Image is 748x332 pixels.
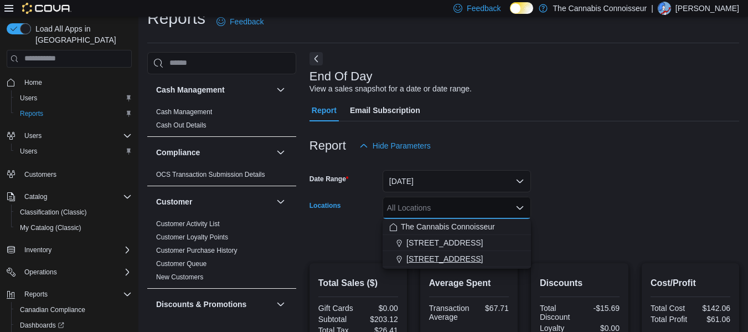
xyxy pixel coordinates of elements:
[309,139,346,152] h3: Report
[147,217,296,288] div: Customer
[383,170,531,192] button: [DATE]
[309,175,349,183] label: Date Range
[20,190,132,203] span: Catalog
[658,2,671,15] div: Joey Sytsma
[582,304,620,313] div: -$15.69
[20,321,64,330] span: Dashboards
[156,147,200,158] h3: Compliance
[2,189,136,205] button: Catalog
[373,140,431,151] span: Hide Parameters
[274,298,287,311] button: Discounts & Promotions
[230,16,264,27] span: Feedback
[16,107,132,120] span: Reports
[16,107,48,120] a: Reports
[20,288,132,301] span: Reports
[24,246,51,254] span: Inventory
[2,128,136,144] button: Users
[406,253,483,264] span: [STREET_ADDRESS]
[156,259,207,268] span: Customer Queue
[22,3,71,14] img: Cova
[20,75,132,89] span: Home
[693,304,730,313] div: $142.06
[318,277,398,290] h2: Total Sales ($)
[11,144,136,159] button: Users
[20,94,37,103] span: Users
[401,221,495,232] span: The Cannabis Connoisseur
[383,251,531,267] button: [STREET_ADDRESS]
[156,220,220,228] a: Customer Activity List
[156,323,185,330] a: Discounts
[147,7,205,29] h1: Reports
[20,168,61,181] a: Customers
[2,242,136,258] button: Inventory
[651,315,688,324] div: Total Profit
[429,304,470,321] div: Transaction Average
[2,287,136,302] button: Reports
[651,277,730,290] h2: Cost/Profit
[20,129,132,142] span: Users
[309,83,472,95] div: View a sales snapshot for a date or date range.
[156,247,238,254] a: Customer Purchase History
[20,265,132,279] span: Operations
[16,221,132,234] span: My Catalog (Classic)
[156,260,207,268] a: Customer Queue
[11,106,136,121] button: Reports
[11,205,136,220] button: Classification (Classic)
[156,171,265,178] a: OCS Transaction Submission Details
[355,135,435,157] button: Hide Parameters
[360,315,398,324] div: $203.12
[20,76,47,89] a: Home
[2,264,136,280] button: Operations
[312,99,337,121] span: Report
[274,195,287,208] button: Customer
[156,299,246,310] h3: Discounts & Promotions
[383,219,531,267] div: Choose from the following options
[20,208,87,217] span: Classification (Classic)
[147,105,296,136] div: Cash Management
[212,11,268,33] a: Feedback
[24,78,42,87] span: Home
[31,23,132,45] span: Load All Apps in [GEOGRAPHIC_DATA]
[156,108,212,116] span: Cash Management
[473,304,508,313] div: $67.71
[156,273,203,281] a: New Customers
[540,304,577,321] div: Total Discount
[156,170,265,179] span: OCS Transaction Submission Details
[156,219,220,228] span: Customer Activity List
[318,315,356,324] div: Subtotal
[156,233,228,241] a: Customer Loyalty Points
[156,299,272,310] button: Discounts & Promotions
[467,3,501,14] span: Feedback
[156,322,185,331] span: Discounts
[156,84,272,95] button: Cash Management
[156,108,212,116] a: Cash Management
[2,166,136,182] button: Customers
[11,302,136,318] button: Canadian Compliance
[318,304,356,313] div: Gift Cards
[147,168,296,186] div: Compliance
[156,273,203,282] span: New Customers
[16,319,132,332] span: Dashboards
[156,121,207,129] a: Cash Out Details
[24,268,57,277] span: Operations
[20,223,81,232] span: My Catalog (Classic)
[651,2,653,15] p: |
[24,131,42,140] span: Users
[383,235,531,251] button: [STREET_ADDRESS]
[20,109,43,118] span: Reports
[24,192,47,201] span: Catalog
[16,91,42,105] a: Users
[651,304,688,313] div: Total Cost
[16,303,132,316] span: Canadian Compliance
[16,91,132,105] span: Users
[20,147,37,156] span: Users
[24,170,56,179] span: Customers
[274,83,287,96] button: Cash Management
[540,277,620,290] h2: Discounts
[11,90,136,106] button: Users
[16,206,91,219] a: Classification (Classic)
[156,196,272,207] button: Customer
[515,203,524,212] button: Close list of options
